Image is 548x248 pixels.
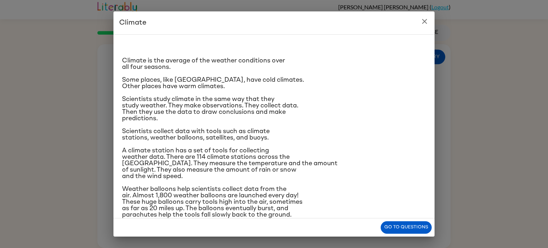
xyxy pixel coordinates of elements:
[122,96,298,122] span: Scientists study climate in the same way that they study weather. They make observations. They co...
[122,57,285,70] span: Climate is the average of the weather conditions over all four seasons.
[122,186,303,218] span: Weather balloons help scientists collect data from the air. Almost 1,800 weather balloons are lau...
[122,147,338,179] span: A climate station has a set of tools for collecting weather data. There are 114 climate stations ...
[381,221,432,234] button: Go to questions
[113,11,435,34] h2: Climate
[122,77,304,90] span: Some places, like [GEOGRAPHIC_DATA], have cold climates. Other places have warm climates.
[417,14,432,29] button: close
[122,128,270,141] span: Scientists collect data with tools such as climate stations, weather balloons, satellites, and bu...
